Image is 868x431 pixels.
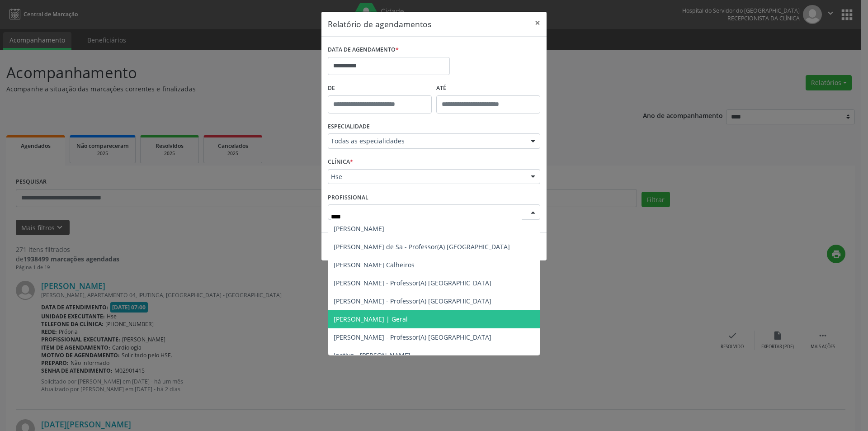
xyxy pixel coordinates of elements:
[328,120,370,134] label: ESPECIALIDADE
[334,297,491,305] span: [PERSON_NAME] - Professor(A) [GEOGRAPHIC_DATA]
[328,155,353,169] label: CLÍNICA
[328,190,368,204] label: PROFISSIONAL
[334,315,408,323] span: [PERSON_NAME] | Geral
[334,260,415,269] span: [PERSON_NAME] Calheiros
[528,12,547,34] button: Close
[436,81,540,95] label: ATÉ
[334,242,510,251] span: [PERSON_NAME] de Sa - Professor(A) [GEOGRAPHIC_DATA]
[331,172,522,181] span: Hse
[334,279,491,287] span: [PERSON_NAME] - Professor(A) [GEOGRAPHIC_DATA]
[328,18,431,30] h5: Relatório de agendamentos
[328,43,399,57] label: DATA DE AGENDAMENTO
[334,351,410,360] span: Inativo - [PERSON_NAME]
[328,81,432,95] label: De
[334,224,384,233] span: [PERSON_NAME]
[331,137,522,146] span: Todas as especialidades
[334,333,491,341] span: [PERSON_NAME] - Professor(A) [GEOGRAPHIC_DATA]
